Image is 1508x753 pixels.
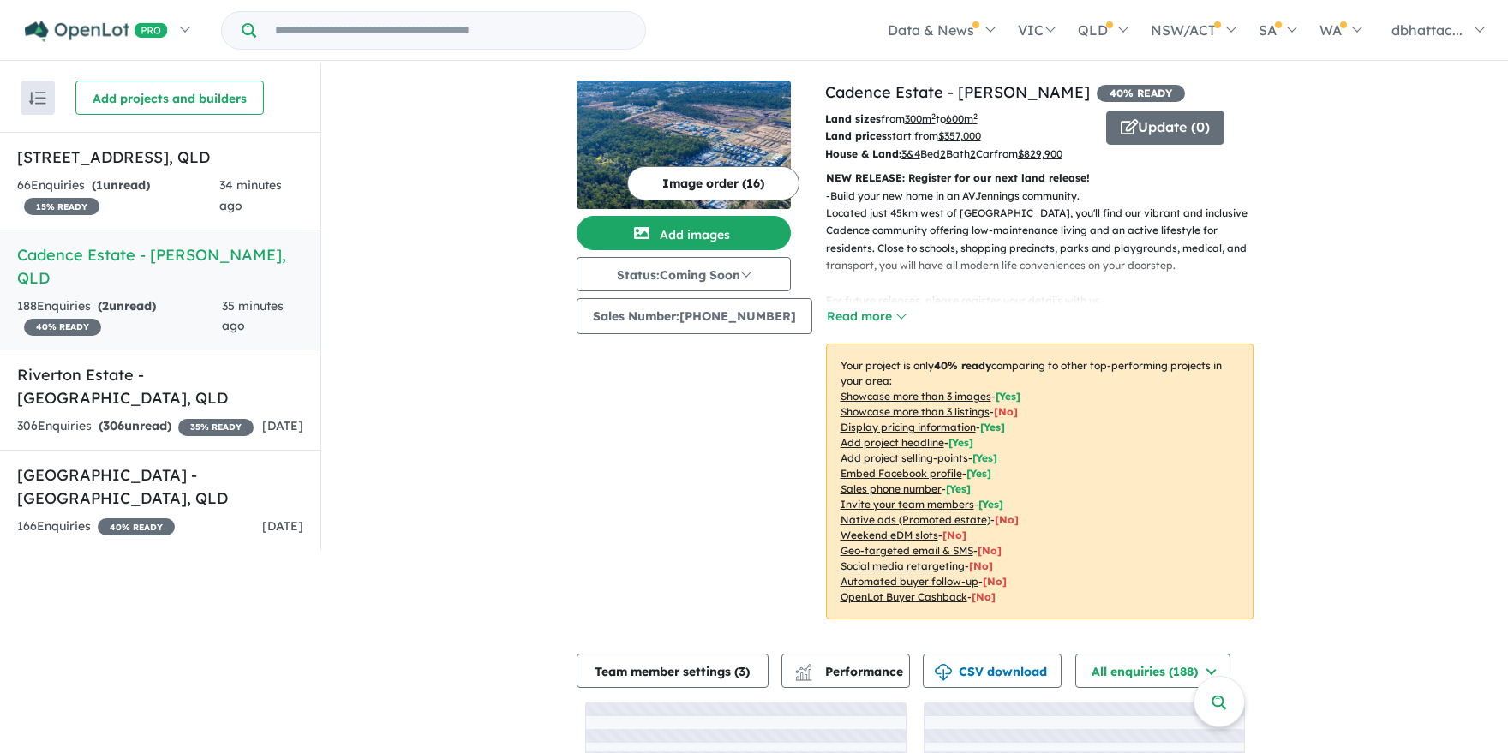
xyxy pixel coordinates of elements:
span: 34 minutes ago [219,177,282,213]
span: to [936,112,978,125]
button: Read more [826,307,907,326]
span: 40 % READY [24,319,101,336]
a: Cadence Estate - [PERSON_NAME] [825,82,1090,102]
div: 66 Enquir ies [17,176,219,217]
u: Weekend eDM slots [841,529,938,541]
span: [ No ] [994,405,1018,418]
span: 306 [103,418,124,433]
div: 166 Enquir ies [17,517,175,537]
button: Sales Number:[PHONE_NUMBER] [577,298,812,334]
span: [No] [983,575,1007,588]
u: Social media retargeting [841,559,965,572]
button: Performance [781,654,910,688]
span: [ Yes ] [972,451,997,464]
u: Native ads (Promoted estate) [841,513,990,526]
button: Team member settings (3) [577,654,769,688]
img: Cadence Estate - Ripley [577,81,791,209]
span: [No] [978,544,1002,557]
button: Status:Coming Soon [577,257,791,291]
span: [No] [969,559,993,572]
span: [No] [942,529,966,541]
span: 2 [102,298,109,314]
u: Showcase more than 3 listings [841,405,990,418]
span: 1 [96,177,103,193]
u: 600 m [946,112,978,125]
b: Land prices [825,129,887,142]
button: Image order (16) [627,166,799,200]
strong: ( unread) [98,298,156,314]
span: 3 [739,664,745,679]
u: Display pricing information [841,421,976,433]
span: 40 % READY [98,518,175,535]
span: 15 % READY [24,198,99,215]
u: Sales phone number [841,482,942,495]
span: [ Yes ] [996,390,1020,403]
u: $ 357,000 [938,129,981,142]
span: 35 minutes ago [222,298,284,334]
b: House & Land: [825,147,901,160]
strong: ( unread) [99,418,171,433]
sup: 2 [931,111,936,121]
span: [DATE] [262,518,303,534]
span: [No] [972,590,996,603]
button: Update (0) [1106,111,1224,145]
img: sort.svg [29,92,46,105]
p: from [825,111,1093,128]
u: $ 829,900 [1018,147,1062,160]
div: 188 Enquir ies [17,296,222,338]
p: Bed Bath Car from [825,146,1093,163]
span: Performance [798,664,903,679]
input: Try estate name, suburb, builder or developer [260,12,642,49]
span: [ Yes ] [966,467,991,480]
img: line-chart.svg [795,664,811,673]
span: [ Yes ] [978,498,1003,511]
u: 300 m [905,112,936,125]
button: Add images [577,216,791,250]
h5: [STREET_ADDRESS] , QLD [17,146,303,169]
h5: [GEOGRAPHIC_DATA] - [GEOGRAPHIC_DATA] , QLD [17,463,303,510]
span: 40 % READY [1097,85,1185,102]
u: Invite your team members [841,498,974,511]
span: [No] [995,513,1019,526]
sup: 2 [973,111,978,121]
u: 2 [970,147,976,160]
img: download icon [935,664,952,681]
b: Land sizes [825,112,881,125]
p: start from [825,128,1093,145]
u: 2 [940,147,946,160]
div: 306 Enquir ies [17,416,254,437]
h5: Cadence Estate - [PERSON_NAME] , QLD [17,243,303,290]
h5: Riverton Estate - [GEOGRAPHIC_DATA] , QLD [17,363,303,409]
span: [DATE] [262,418,303,433]
u: Embed Facebook profile [841,467,962,480]
button: CSV download [923,654,1062,688]
span: dbhattac... [1391,21,1463,39]
p: Your project is only comparing to other top-performing projects in your area: - - - - - - - - - -... [826,344,1254,619]
u: 3&4 [901,147,920,160]
b: 40 % ready [934,359,991,372]
button: Add projects and builders [75,81,264,115]
img: bar-chart.svg [795,669,812,680]
span: [ Yes ] [948,436,973,449]
span: 35 % READY [178,419,254,436]
strong: ( unread) [92,177,150,193]
u: Geo-targeted email & SMS [841,544,973,557]
img: Openlot PRO Logo White [25,21,168,42]
u: Automated buyer follow-up [841,575,978,588]
button: All enquiries (188) [1075,654,1230,688]
p: - Build your new home in an AVJennings community. Located just 45km west of [GEOGRAPHIC_DATA], yo... [826,188,1267,467]
u: Add project selling-points [841,451,968,464]
u: OpenLot Buyer Cashback [841,590,967,603]
u: Showcase more than 3 images [841,390,991,403]
p: NEW RELEASE: Register for our next land release! [826,170,1254,187]
u: Add project headline [841,436,944,449]
span: [ Yes ] [946,482,971,495]
span: [ Yes ] [980,421,1005,433]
